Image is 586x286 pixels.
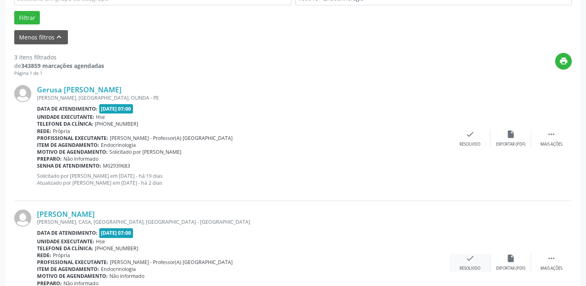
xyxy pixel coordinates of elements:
i: insert_drive_file [506,254,515,263]
b: Data de atendimento: [37,105,98,112]
span: Própria [53,128,70,135]
b: Item de agendamento: [37,142,99,148]
b: Rede: [37,128,51,135]
img: img [14,210,31,227]
span: Endocrinologia [101,266,136,273]
div: Mais ações [540,266,562,271]
div: [PERSON_NAME], CASA, [GEOGRAPHIC_DATA], [GEOGRAPHIC_DATA] - [GEOGRAPHIC_DATA] [37,218,450,225]
span: [DATE] 07:00 [99,228,133,238]
span: [PERSON_NAME] - Professor(A) [GEOGRAPHIC_DATA] [110,259,233,266]
span: [PERSON_NAME] - Professor(A) [GEOGRAPHIC_DATA] [110,135,233,142]
i: print [559,57,568,65]
span: [DATE] 07:00 [99,104,133,114]
span: Não informado [109,273,144,279]
i: insert_drive_file [506,130,515,139]
b: Telefone da clínica: [37,245,93,252]
b: Profissional executante: [37,135,108,142]
i: check [466,254,475,263]
div: Resolvido [460,142,480,147]
div: Página 1 de 1 [14,70,104,77]
b: Unidade executante: [37,114,94,120]
img: img [14,85,31,102]
div: Mais ações [540,142,562,147]
b: Rede: [37,252,51,259]
div: [PERSON_NAME], [GEOGRAPHIC_DATA], OLINDA - PE [37,94,450,101]
b: Motivo de agendamento: [37,273,108,279]
button: print [555,53,572,70]
a: Gerusa [PERSON_NAME] [37,85,122,94]
i:  [547,254,556,263]
p: Solicitado por [PERSON_NAME] em [DATE] - há 19 dias Atualizado por [PERSON_NAME] em [DATE] - há 2... [37,172,450,186]
div: Exportar (PDF) [496,266,525,271]
button: Menos filtroskeyboard_arrow_up [14,30,68,44]
span: M02939683 [103,162,130,169]
span: Não informado [63,155,98,162]
b: Unidade executante: [37,238,94,245]
b: Data de atendimento: [37,229,98,236]
span: Endocrinologia [101,142,136,148]
strong: 343859 marcações agendadas [21,62,104,70]
span: [PHONE_NUMBER] [95,245,138,252]
span: Solicitado por [PERSON_NAME] [109,148,181,155]
div: Resolvido [460,266,480,271]
button: Filtrar [14,11,40,25]
b: Preparo: [37,155,62,162]
div: 3 itens filtrados [14,53,104,61]
b: Profissional executante: [37,259,108,266]
i: keyboard_arrow_up [54,33,63,41]
div: de [14,61,104,70]
b: Senha de atendimento: [37,162,101,169]
span: Própria [53,252,70,259]
i:  [547,130,556,139]
span: [PHONE_NUMBER] [95,120,138,127]
b: Motivo de agendamento: [37,148,108,155]
i: check [466,130,475,139]
b: Item de agendamento: [37,266,99,273]
div: Exportar (PDF) [496,142,525,147]
a: [PERSON_NAME] [37,210,95,218]
b: Telefone da clínica: [37,120,93,127]
span: Hse [96,114,105,120]
span: Hse [96,238,105,245]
